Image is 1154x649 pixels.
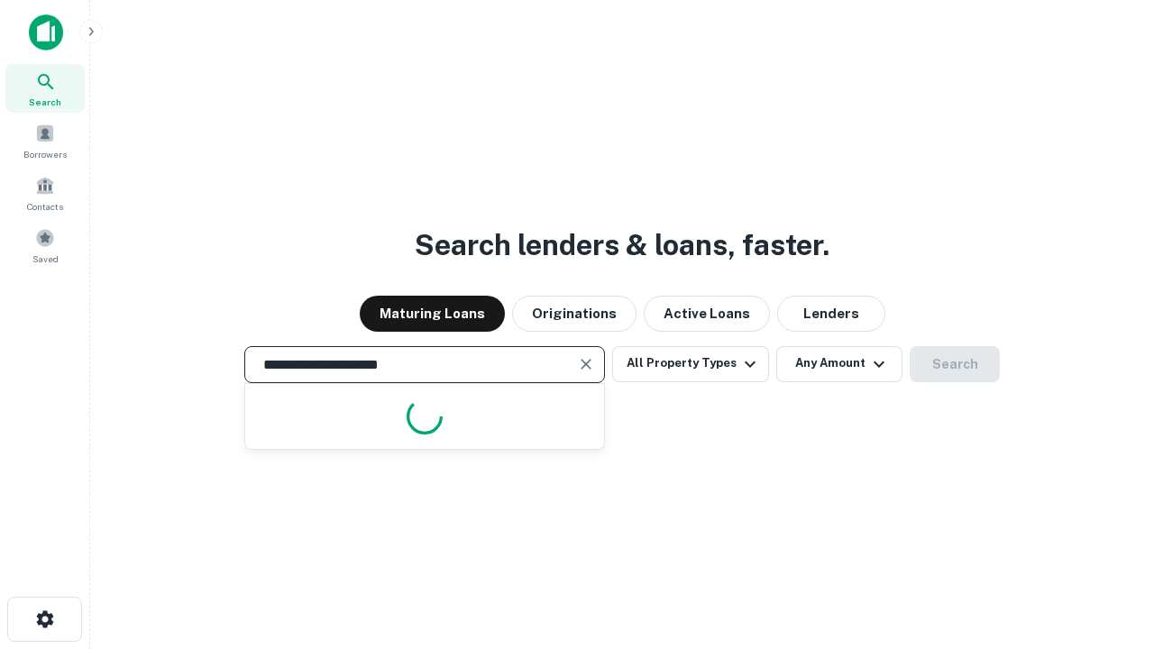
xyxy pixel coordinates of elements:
[27,199,63,214] span: Contacts
[5,116,85,165] a: Borrowers
[5,64,85,113] a: Search
[360,296,505,332] button: Maturing Loans
[777,296,885,332] button: Lenders
[29,14,63,50] img: capitalize-icon.png
[5,221,85,270] a: Saved
[5,169,85,217] a: Contacts
[612,346,769,382] button: All Property Types
[23,147,67,161] span: Borrowers
[776,346,902,382] button: Any Amount
[644,296,770,332] button: Active Loans
[1064,505,1154,591] iframe: Chat Widget
[573,352,599,377] button: Clear
[29,95,61,109] span: Search
[32,251,59,266] span: Saved
[512,296,637,332] button: Originations
[415,224,829,267] h3: Search lenders & loans, faster.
